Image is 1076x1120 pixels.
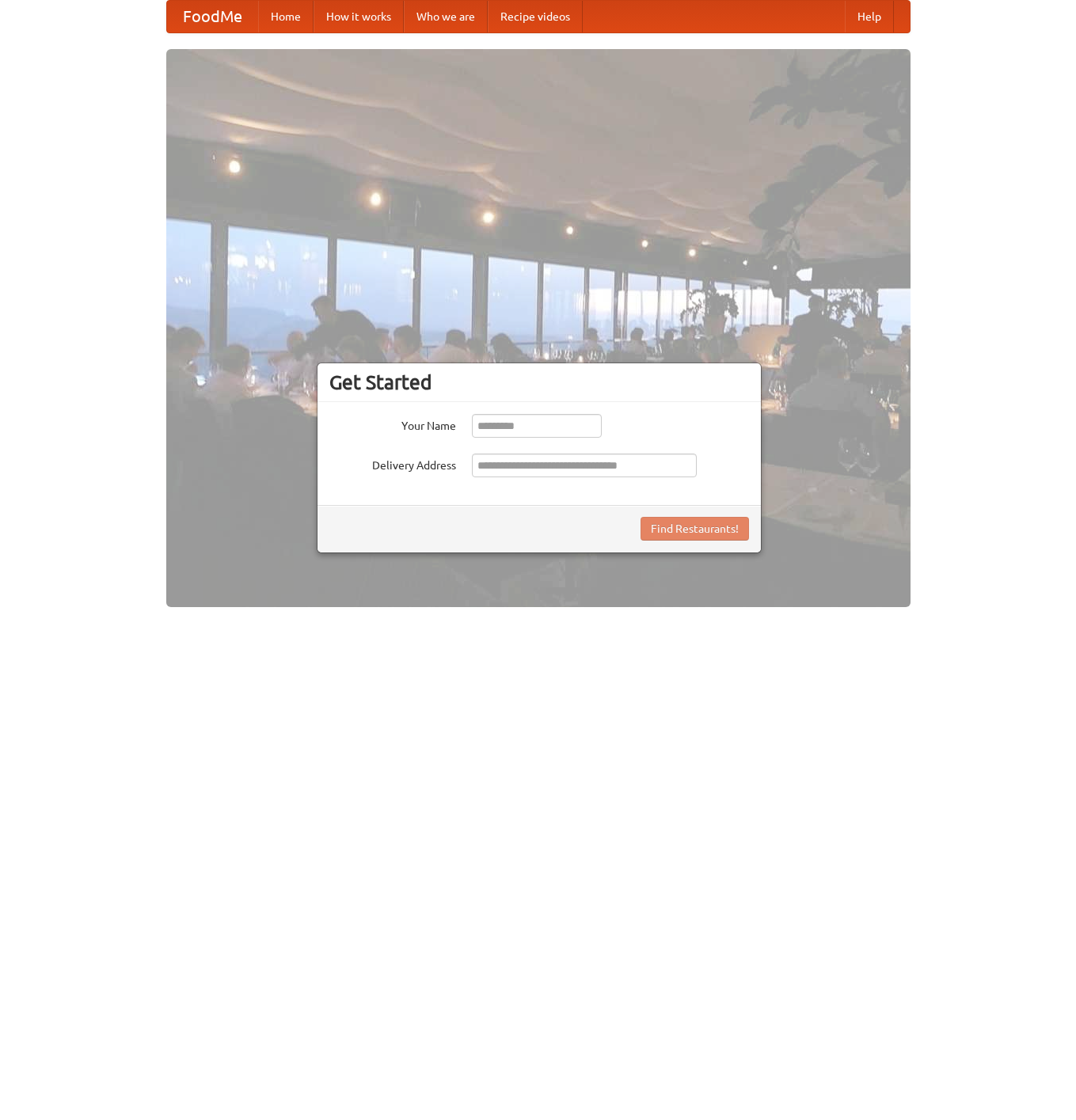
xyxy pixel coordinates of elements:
[845,1,894,32] a: Help
[314,1,404,32] a: How it works
[329,414,456,434] label: Your Name
[329,454,456,473] label: Delivery Address
[404,1,488,32] a: Who we are
[167,1,258,32] a: FoodMe
[258,1,314,32] a: Home
[641,517,749,541] button: Find Restaurants!
[329,370,749,394] h3: Get Started
[488,1,583,32] a: Recipe videos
